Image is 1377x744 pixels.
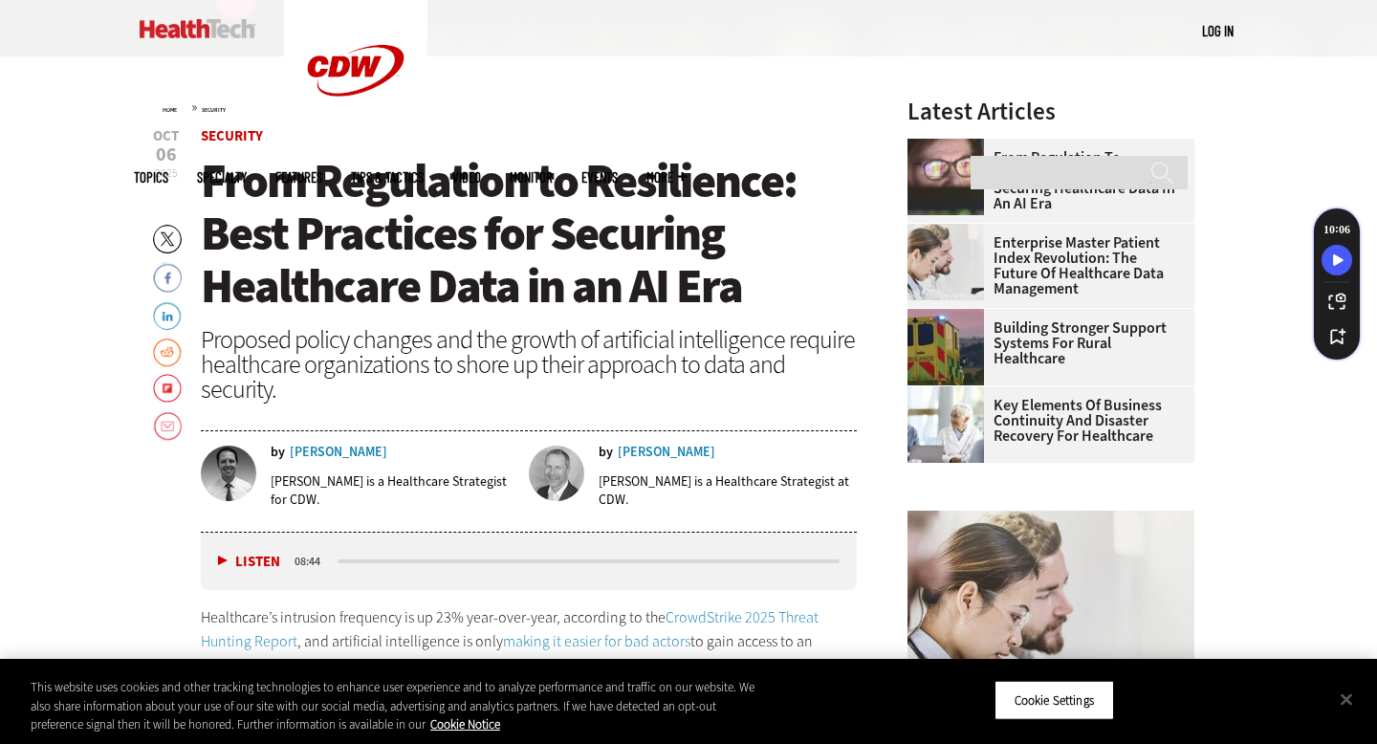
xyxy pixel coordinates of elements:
a: ambulance driving down country road at sunset [907,309,994,324]
img: ambulance driving down country road at sunset [907,309,984,385]
div: User menu [1202,21,1234,41]
img: Home [140,19,255,38]
p: [PERSON_NAME] is a Healthcare Strategist at CDW. [599,472,857,509]
img: medical researchers look at data on desktop monitor [907,224,984,300]
img: incident response team discusses around a table [907,386,984,463]
a: Log in [1202,22,1234,39]
a: MonITor [510,170,553,185]
a: Video [452,170,481,185]
img: Lee Pierce [201,446,256,501]
a: More information about your privacy [430,716,500,733]
a: Building Stronger Support Systems for Rural Healthcare [907,320,1183,366]
button: Listen [218,555,280,569]
img: woman wearing glasses looking at healthcare data on screen [907,139,984,215]
div: Proposed policy changes and the growth of artificial intelligence require healthcare organization... [201,327,857,402]
a: Events [581,170,618,185]
a: Key Elements of Business Continuity and Disaster Recovery for Healthcare [907,398,1183,444]
p: Healthcare’s intrusion frequency is up 23% year-over-year, according to the , and artificial inte... [201,605,857,703]
a: From Regulation to Resilience: Best Practices for Securing Healthcare Data in an AI Era [907,150,1183,211]
a: CDW [284,126,427,146]
span: Specialty [197,170,247,185]
span: by [271,446,285,459]
a: Tips & Tactics [351,170,424,185]
a: Features [275,170,322,185]
span: Topics [134,170,168,185]
a: incident response team discusses around a table [907,386,994,402]
span: More [646,170,687,185]
div: This website uses cookies and other tracking technologies to enhance user experience and to analy... [31,678,757,734]
p: [PERSON_NAME] is a Healthcare Strategist for CDW. [271,472,515,509]
div: duration [292,553,335,570]
button: Cookie Settings [994,680,1114,720]
a: [PERSON_NAME] [290,446,387,459]
span: by [599,446,613,459]
img: Benjamin Sokolow [529,446,584,501]
span: From Regulation to Resilience: Best Practices for Securing Healthcare Data in an AI Era [201,149,797,317]
a: medical researchers look at data on desktop monitor [907,224,994,239]
img: medical researchers look at data on desktop monitor [907,511,1194,726]
a: woman wearing glasses looking at healthcare data on screen [907,139,994,154]
a: [PERSON_NAME] [618,446,715,459]
a: Enterprise Master Patient Index Revolution: The Future of Healthcare Data Management [907,235,1183,296]
a: making it easier for bad actors [503,631,690,651]
div: media player [201,533,857,590]
button: Close [1325,678,1367,720]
